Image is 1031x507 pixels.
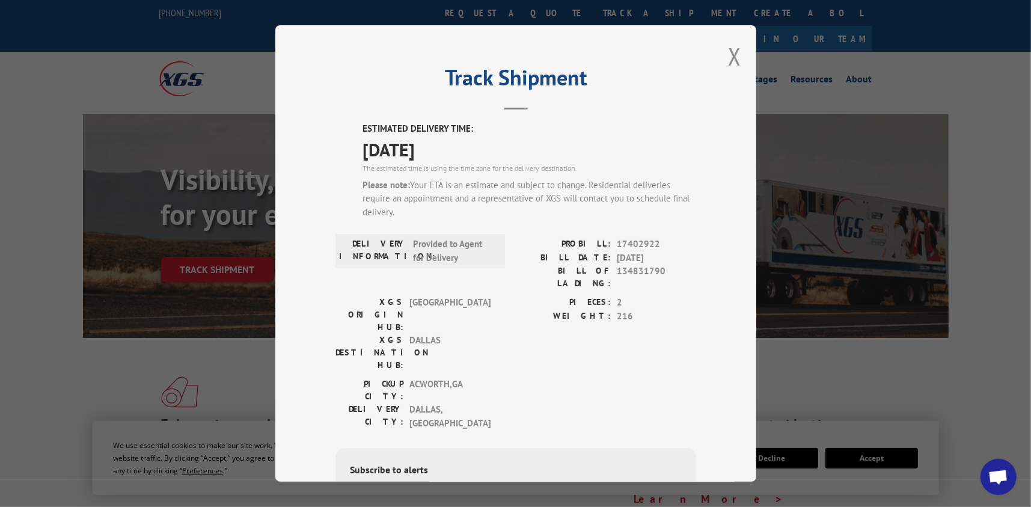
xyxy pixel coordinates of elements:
label: DELIVERY CITY: [335,403,403,430]
span: 134831790 [617,265,696,290]
label: PICKUP CITY: [335,378,403,403]
span: [GEOGRAPHIC_DATA] [409,296,491,334]
span: Provided to Agent for Delivery [413,238,494,265]
label: XGS DESTINATION HUB: [335,334,403,372]
span: [DATE] [617,251,696,265]
label: WEIGHT: [516,310,611,324]
div: The estimated time is using the time zone for the delivery destination. [363,163,696,174]
span: 17402922 [617,238,696,251]
button: Close modal [728,40,741,72]
span: 216 [617,310,696,324]
div: Open chat [981,459,1017,495]
div: Your ETA is an estimate and subject to change. Residential deliveries require an appointment and ... [363,179,696,220]
label: DELIVERY INFORMATION: [339,238,407,265]
label: BILL DATE: [516,251,611,265]
span: DALLAS , [GEOGRAPHIC_DATA] [409,403,491,430]
h2: Track Shipment [335,69,696,92]
label: BILL OF LADING: [516,265,611,290]
strong: Please note: [363,179,410,191]
label: XGS ORIGIN HUB: [335,296,403,334]
label: PROBILL: [516,238,611,251]
label: PIECES: [516,296,611,310]
span: [DATE] [363,136,696,163]
span: 2 [617,296,696,310]
span: DALLAS [409,334,491,372]
div: Subscribe to alerts [350,462,682,480]
label: ESTIMATED DELIVERY TIME: [363,122,696,136]
span: ACWORTH , GA [409,378,491,403]
div: Get texted with status updates for this shipment. Message and data rates may apply. Message frequ... [350,480,682,507]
